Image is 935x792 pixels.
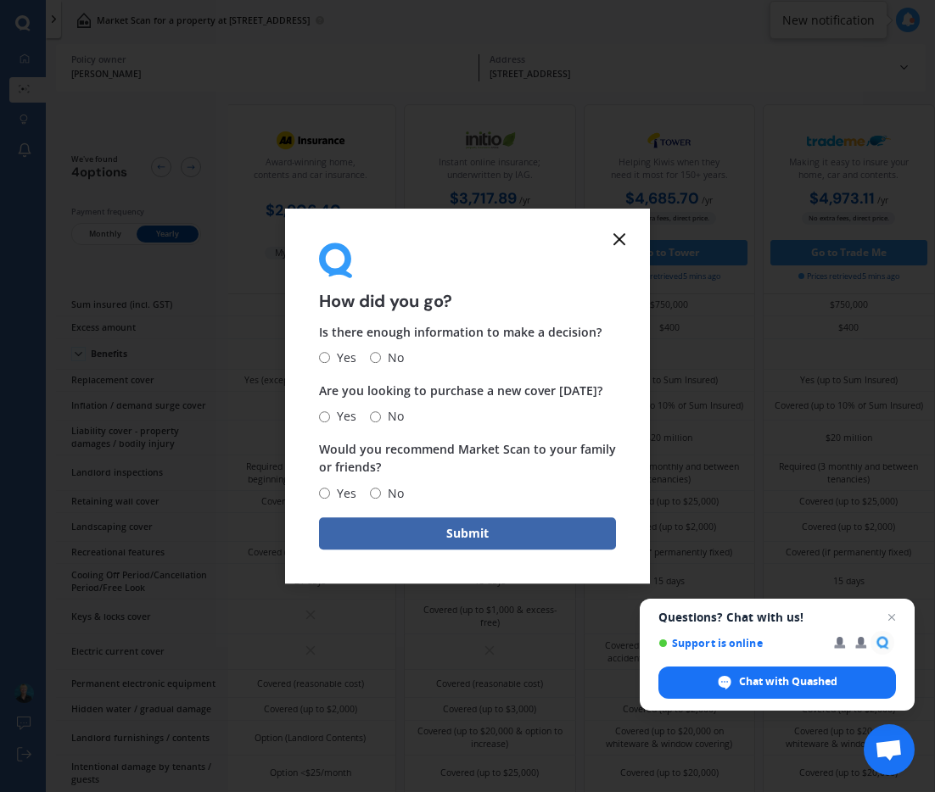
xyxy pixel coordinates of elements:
input: Yes [319,488,330,499]
span: Is there enough information to make a decision? [319,324,602,340]
span: No [381,406,404,427]
div: How did you go? [319,243,616,310]
span: Support is online [658,637,822,650]
span: No [381,348,404,368]
span: Yes [330,483,356,504]
button: Submit [319,517,616,549]
span: Chat with Quashed [658,667,896,699]
input: No [370,488,381,499]
span: No [381,483,404,504]
span: Chat with Quashed [739,674,837,689]
span: Yes [330,406,356,427]
span: Would you recommend Market Scan to your family or friends? [319,442,616,476]
input: Yes [319,353,330,364]
span: Yes [330,348,356,368]
a: Open chat [864,724,915,775]
input: No [370,353,381,364]
span: Are you looking to purchase a new cover [DATE]? [319,382,602,399]
span: Questions? Chat with us! [658,611,896,624]
input: No [370,411,381,422]
input: Yes [319,411,330,422]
